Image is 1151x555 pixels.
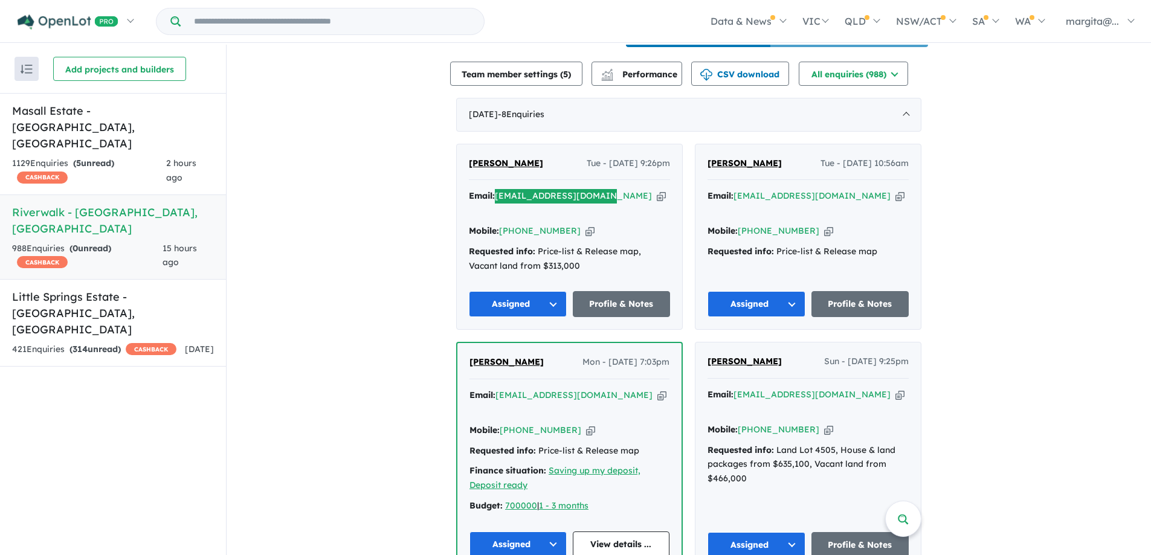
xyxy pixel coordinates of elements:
[17,172,68,184] span: CASHBACK
[469,355,544,370] a: [PERSON_NAME]
[469,356,544,367] span: [PERSON_NAME]
[657,389,666,402] button: Copy
[469,225,499,236] strong: Mobile:
[700,69,712,81] img: download icon
[586,424,595,437] button: Copy
[573,291,671,317] a: Profile & Notes
[469,390,495,400] strong: Email:
[12,242,163,271] div: 988 Enquir ies
[539,500,588,511] a: 1 - 3 months
[166,158,196,183] span: 2 hours ago
[708,190,733,201] strong: Email:
[12,204,214,237] h5: Riverwalk - [GEOGRAPHIC_DATA] , [GEOGRAPHIC_DATA]
[469,465,640,490] a: Saving up my deposit, Deposit ready
[708,424,738,435] strong: Mobile:
[469,500,503,511] strong: Budget:
[895,190,904,202] button: Copy
[126,343,176,355] span: CASHBACK
[582,355,669,370] span: Mon - [DATE] 7:03pm
[73,243,78,254] span: 0
[495,190,652,201] a: [EMAIL_ADDRESS][DOMAIN_NAME]
[691,62,789,86] button: CSV download
[469,291,567,317] button: Assigned
[1066,15,1119,27] span: margita@...
[708,356,782,367] span: [PERSON_NAME]
[505,500,537,511] a: 700000
[469,465,546,476] strong: Finance situation:
[824,354,909,369] span: Sun - [DATE] 9:25pm
[895,388,904,401] button: Copy
[469,246,535,257] strong: Requested info:
[708,245,909,259] div: Price-list & Release map
[563,69,568,80] span: 5
[738,225,819,236] a: [PHONE_NUMBER]
[21,65,33,74] img: sort.svg
[587,156,670,171] span: Tue - [DATE] 9:26pm
[601,72,613,80] img: bar-chart.svg
[824,423,833,436] button: Copy
[17,256,68,268] span: CASHBACK
[708,354,782,369] a: [PERSON_NAME]
[708,225,738,236] strong: Mobile:
[738,424,819,435] a: [PHONE_NUMBER]
[469,190,495,201] strong: Email:
[450,62,582,86] button: Team member settings (5)
[469,158,543,168] span: [PERSON_NAME]
[69,344,121,354] strong: ( unread)
[585,225,595,237] button: Copy
[12,342,176,357] div: 421 Enquir ies
[657,190,666,202] button: Copy
[811,291,909,317] a: Profile & Notes
[708,444,774,455] strong: Requested info:
[12,103,214,152] h5: Masall Estate - [GEOGRAPHIC_DATA] , [GEOGRAPHIC_DATA]
[495,390,653,400] a: [EMAIL_ADDRESS][DOMAIN_NAME]
[708,246,774,257] strong: Requested info:
[708,156,782,171] a: [PERSON_NAME]
[73,158,114,168] strong: ( unread)
[602,69,613,75] img: line-chart.svg
[12,156,166,185] div: 1129 Enquir ies
[53,57,186,81] button: Add projects and builders
[733,190,891,201] a: [EMAIL_ADDRESS][DOMAIN_NAME]
[603,69,677,80] span: Performance
[469,156,543,171] a: [PERSON_NAME]
[469,445,536,456] strong: Requested info:
[821,156,909,171] span: Tue - [DATE] 10:56am
[799,62,908,86] button: All enquiries (988)
[183,8,482,34] input: Try estate name, suburb, builder or developer
[76,158,81,168] span: 5
[469,245,670,274] div: Price-list & Release map, Vacant land from $313,000
[469,499,669,513] div: |
[708,291,805,317] button: Assigned
[69,243,111,254] strong: ( unread)
[469,425,500,435] strong: Mobile:
[708,158,782,168] span: [PERSON_NAME]
[500,425,581,435] a: [PHONE_NUMBER]
[456,98,921,132] div: [DATE]
[185,344,214,354] span: [DATE]
[469,444,669,458] div: Price-list & Release map
[498,109,544,120] span: - 8 Enquir ies
[733,389,891,400] a: [EMAIL_ADDRESS][DOMAIN_NAME]
[824,225,833,237] button: Copy
[499,225,581,236] a: [PHONE_NUMBER]
[18,14,118,30] img: Openlot PRO Logo White
[163,243,197,268] span: 15 hours ago
[592,62,682,86] button: Performance
[12,289,214,338] h5: Little Springs Estate - [GEOGRAPHIC_DATA] , [GEOGRAPHIC_DATA]
[73,344,88,354] span: 314
[708,389,733,400] strong: Email:
[708,443,909,486] div: Land Lot 4505, House & land packages from $635,100, Vacant land from $466,000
